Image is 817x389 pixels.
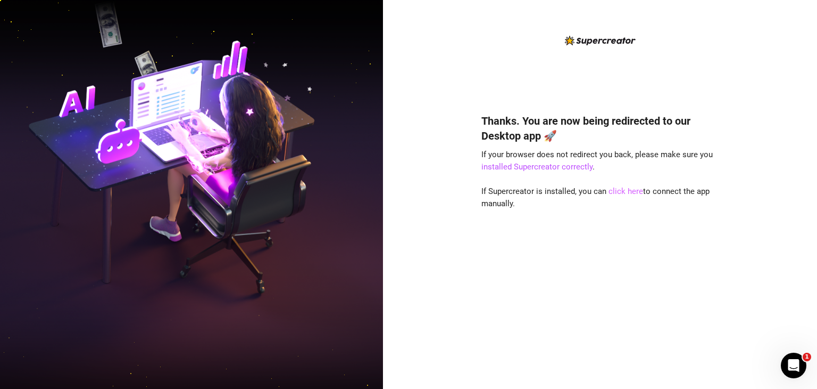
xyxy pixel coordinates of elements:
[781,353,806,378] iframe: Intercom live chat
[803,353,811,361] span: 1
[565,36,636,45] img: logo-BBDzfeDw.svg
[481,162,593,172] a: installed Supercreator correctly
[481,114,719,143] h4: Thanks. You are now being redirected to our Desktop app 🚀
[481,187,710,209] span: If Supercreator is installed, you can to connect the app manually.
[608,187,643,196] a: click here
[481,150,713,172] span: If your browser does not redirect you back, please make sure you .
